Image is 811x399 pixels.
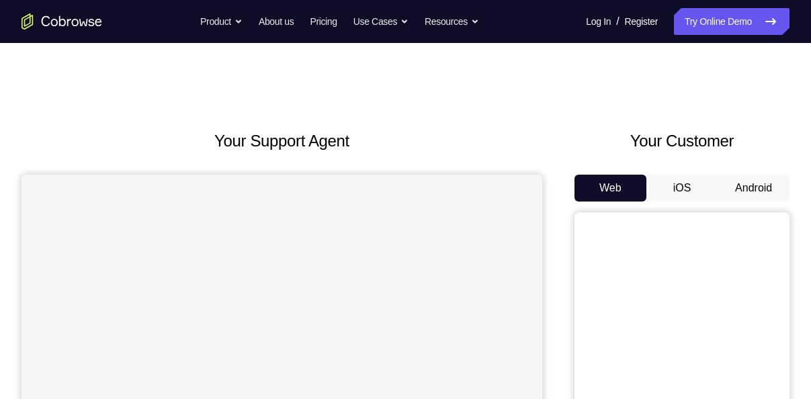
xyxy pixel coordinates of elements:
h2: Your Customer [574,129,789,153]
a: Try Online Demo [674,8,789,35]
h2: Your Support Agent [22,129,542,153]
span: / [616,13,619,30]
button: Android [718,175,789,202]
button: Use Cases [353,8,409,35]
a: Register [625,8,658,35]
a: Pricing [310,8,337,35]
a: Log In [586,8,611,35]
button: Product [200,8,243,35]
a: Go to the home page [22,13,102,30]
button: Resources [425,8,479,35]
a: About us [259,8,294,35]
button: iOS [646,175,718,202]
button: Web [574,175,646,202]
